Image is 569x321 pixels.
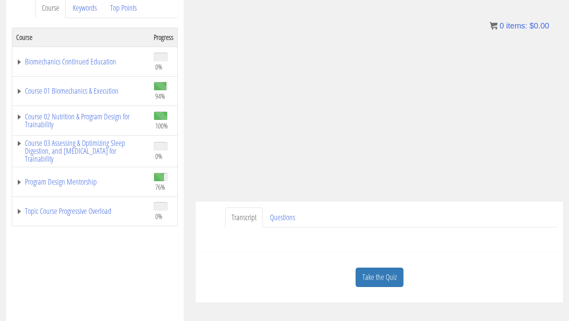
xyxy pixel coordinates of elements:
span: $ [529,21,534,30]
span: 100% [155,121,168,130]
a: Transcript [225,208,263,228]
img: icon11.png [490,22,497,30]
span: 0% [155,62,162,71]
a: Course 01 Biomechanics & Execution [16,87,146,95]
a: Program Design Mentorship [16,178,146,186]
span: 94% [155,92,165,100]
th: Course [12,28,150,47]
span: 0 [499,21,504,30]
a: Questions [264,208,301,228]
bdi: 0.00 [529,21,549,30]
span: 0% [155,212,162,221]
a: Course 02 Nutrition & Program Design for Trainability [16,113,146,128]
a: Course 03 Assessing & Optimizing Sleep Digestion, and [MEDICAL_DATA] for Trainability [16,139,146,163]
span: 76% [155,183,165,191]
a: Biomechanics Continued Education [16,58,146,66]
a: Topic Course Progressive Overload [16,207,146,215]
span: 0% [155,152,162,160]
span: items: [506,21,527,30]
th: Progress [150,28,178,47]
a: 0 items: $0.00 [490,21,549,30]
a: Take the Quiz [356,268,403,287]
